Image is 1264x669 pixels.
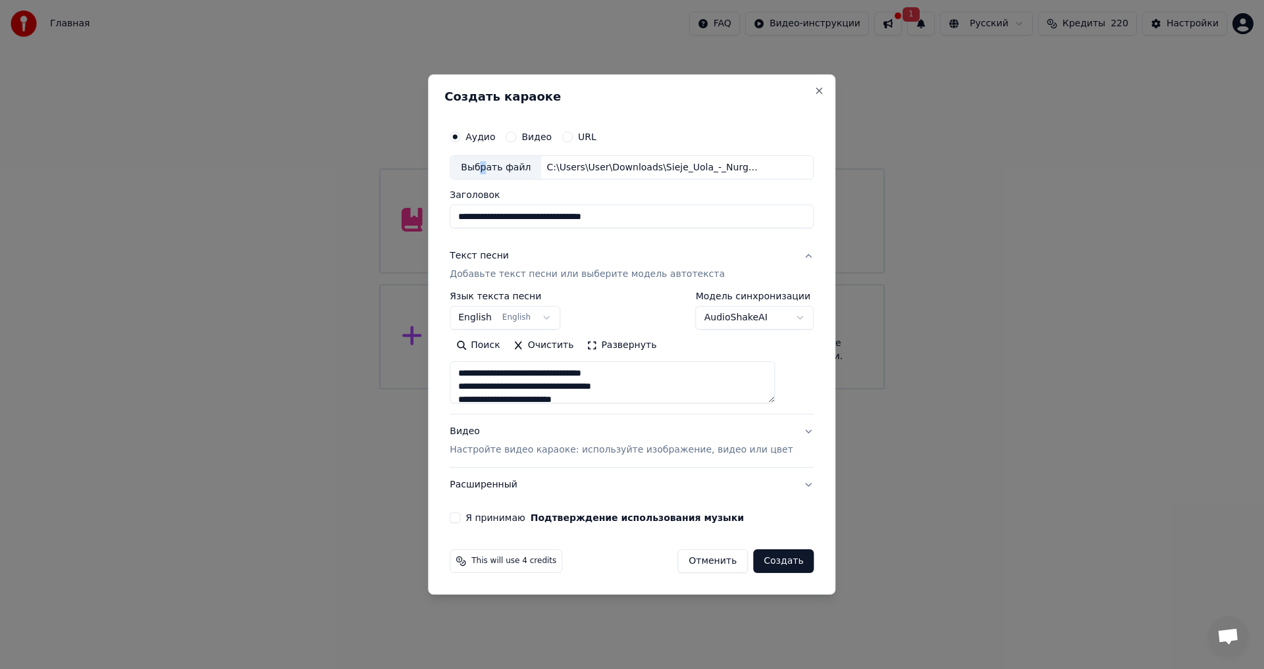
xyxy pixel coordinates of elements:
label: Я принимаю [465,513,744,522]
label: URL [578,132,596,141]
button: Создать [753,549,814,573]
button: ВидеоНастройте видео караоке: используйте изображение, видео или цвет [450,415,814,468]
label: Видео [521,132,552,141]
div: Текст песниДобавьте текст песни или выберите модель автотекста [450,292,814,414]
label: Модель синхронизации [696,292,814,301]
h2: Создать караоке [444,91,819,103]
button: Очистить [507,335,581,357]
span: This will use 4 credits [471,556,556,566]
button: Текст песниДобавьте текст песни или выберите модель автотекста [450,239,814,292]
p: Настройте видео караоке: используйте изображение, видео или цвет [450,443,793,457]
div: Видео [450,426,793,457]
div: Выбрать файл [450,156,541,180]
button: Я принимаю [531,513,744,522]
label: Язык текста песни [450,292,560,301]
button: Развернуть [580,335,663,357]
button: Поиск [450,335,506,357]
label: Аудио [465,132,495,141]
div: C:\Users\User\Downloads\Sieje_Uola_-_Nurgujaana_([DOMAIN_NAME]).mp3 [541,161,765,174]
button: Отменить [677,549,748,573]
div: Текст песни [450,250,509,263]
button: Расширенный [450,468,814,502]
p: Добавьте текст песни или выберите модель автотекста [450,268,725,282]
label: Заголовок [450,191,814,200]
